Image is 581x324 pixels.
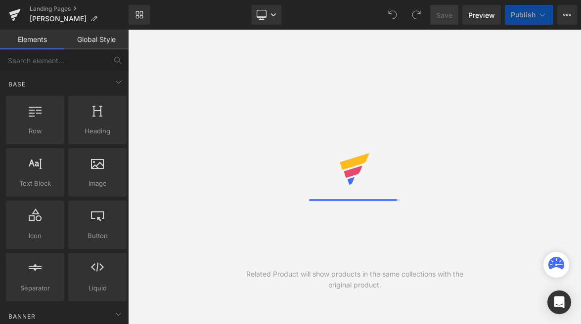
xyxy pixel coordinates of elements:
[9,283,61,293] span: Separator
[505,5,553,25] button: Publish
[436,10,452,20] span: Save
[71,178,124,189] span: Image
[241,269,468,290] div: Related Product will show products in the same collections with the original product.
[462,5,501,25] a: Preview
[71,126,124,136] span: Heading
[7,80,27,89] span: Base
[383,5,402,25] button: Undo
[406,5,426,25] button: Redo
[9,126,61,136] span: Row
[9,231,61,241] span: Icon
[511,11,536,19] span: Publish
[71,283,124,293] span: Liquid
[64,30,129,49] a: Global Style
[129,5,150,25] a: New Library
[30,5,129,13] a: Landing Pages
[547,290,571,314] div: Open Intercom Messenger
[7,312,37,321] span: Banner
[71,231,124,241] span: Button
[557,5,577,25] button: More
[30,15,87,23] span: [PERSON_NAME]
[468,10,495,20] span: Preview
[9,178,61,189] span: Text Block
